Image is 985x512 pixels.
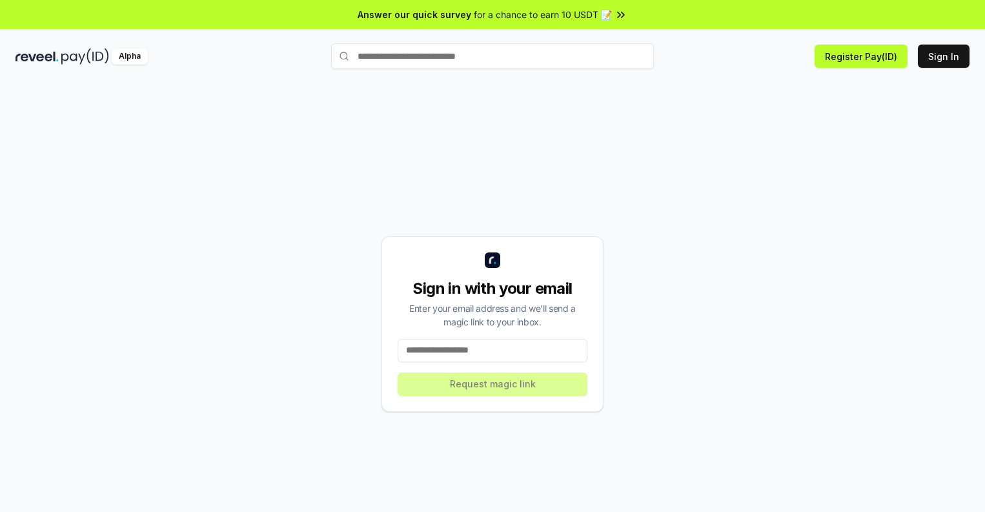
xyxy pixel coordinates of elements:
span: Answer our quick survey [358,8,471,21]
span: for a chance to earn 10 USDT 📝 [474,8,612,21]
button: Sign In [918,45,970,68]
button: Register Pay(ID) [815,45,908,68]
div: Enter your email address and we’ll send a magic link to your inbox. [398,302,587,329]
img: reveel_dark [15,48,59,65]
div: Sign in with your email [398,278,587,299]
div: Alpha [112,48,148,65]
img: pay_id [61,48,109,65]
img: logo_small [485,252,500,268]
